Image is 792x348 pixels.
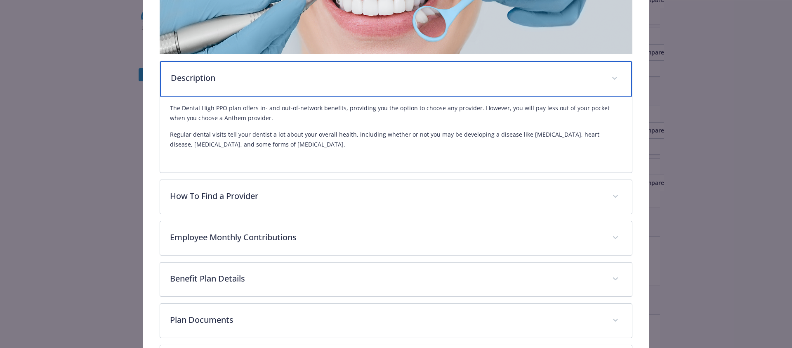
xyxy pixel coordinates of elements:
[160,304,632,338] div: Plan Documents
[170,231,603,244] p: Employee Monthly Contributions
[160,97,632,173] div: Description
[171,72,602,84] p: Description
[170,103,622,123] p: The Dental High PPO plan offers in- and out-of-network benefits, providing you the option to choo...
[160,263,632,296] div: Benefit Plan Details
[160,221,632,255] div: Employee Monthly Contributions
[160,180,632,214] div: How To Find a Provider
[170,314,603,326] p: Plan Documents
[170,130,622,149] p: Regular dental visits tell your dentist a lot about your overall health, including whether or not...
[170,190,603,202] p: How To Find a Provider
[160,61,632,97] div: Description
[170,272,603,285] p: Benefit Plan Details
